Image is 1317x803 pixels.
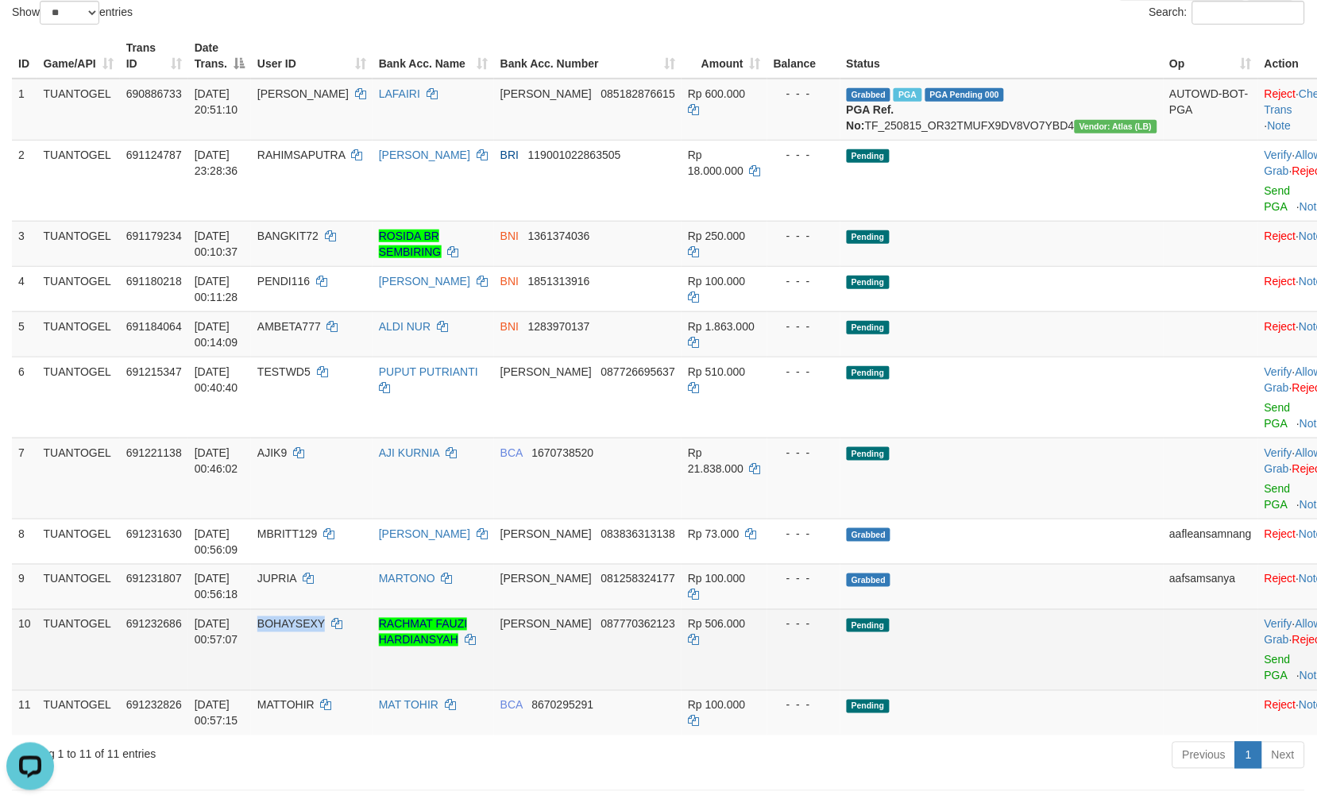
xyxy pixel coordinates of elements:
a: [PERSON_NAME] [379,527,470,540]
span: Copy 085182876615 to clipboard [601,87,675,100]
a: Next [1261,742,1305,769]
td: 6 [12,357,37,438]
span: [DATE] 00:11:28 [195,275,238,303]
a: Verify [1265,365,1292,378]
a: MAT TOHIR [379,699,438,712]
a: ROSIDA BR SEMBIRING [379,230,442,258]
span: 691232686 [126,618,182,631]
div: - - - [774,86,834,102]
span: Marked by aafchonlypin [894,88,921,102]
a: Reject [1265,699,1296,712]
span: 691231807 [126,573,182,585]
td: 7 [12,438,37,519]
span: Grabbed [847,573,891,587]
a: LAFAIRI [379,87,420,100]
a: Verify [1265,618,1292,631]
span: Copy 1283970137 to clipboard [528,320,590,333]
th: Trans ID: activate to sort column ascending [120,33,188,79]
span: [PERSON_NAME] [257,87,349,100]
td: 11 [12,690,37,735]
td: 9 [12,564,37,609]
td: AUTOWD-BOT-PGA [1164,79,1259,141]
a: AJI KURNIA [379,446,439,459]
div: - - - [774,147,834,163]
div: - - - [774,571,834,587]
span: MATTOHIR [257,699,315,712]
span: 691180218 [126,275,182,288]
span: Rp 510.000 [688,365,745,378]
td: TUANTOGEL [37,311,120,357]
div: - - - [774,445,834,461]
span: [DATE] 00:57:07 [195,618,238,647]
a: Send PGA [1265,482,1291,511]
span: 691231630 [126,527,182,540]
span: 691179234 [126,230,182,242]
span: [DATE] 23:28:36 [195,149,238,177]
td: TUANTOGEL [37,357,120,438]
span: 691215347 [126,365,182,378]
span: [DATE] 00:46:02 [195,446,238,475]
th: Status [840,33,1164,79]
span: Grabbed [847,528,891,542]
td: 5 [12,311,37,357]
a: Reject [1265,230,1296,242]
span: Pending [847,366,890,380]
label: Show entries [12,1,133,25]
td: TUANTOGEL [37,564,120,609]
span: BNI [500,320,519,333]
span: [PERSON_NAME] [500,87,592,100]
span: Pending [847,230,890,244]
span: [PERSON_NAME] [500,527,592,540]
span: Pending [847,321,890,334]
span: [PERSON_NAME] [500,573,592,585]
span: 691232826 [126,699,182,712]
span: [DATE] 20:51:10 [195,87,238,116]
b: PGA Ref. No: [847,103,894,132]
td: 4 [12,266,37,311]
td: 2 [12,140,37,221]
span: AJIK9 [257,446,287,459]
div: - - - [774,318,834,334]
span: [DATE] 00:57:15 [195,699,238,728]
span: Copy 1361374036 to clipboard [528,230,590,242]
span: Rp 73.000 [688,527,740,540]
span: Rp 100.000 [688,275,745,288]
a: Reject [1265,275,1296,288]
div: - - - [774,273,834,289]
td: TUANTOGEL [37,690,120,735]
label: Search: [1149,1,1305,25]
span: Grabbed [847,88,891,102]
span: MBRITT129 [257,527,317,540]
td: TUANTOGEL [37,140,120,221]
td: 10 [12,609,37,690]
a: Reject [1265,527,1296,540]
span: BNI [500,275,519,288]
a: RACHMAT FAUZI HARDIANSYAH [379,618,468,647]
span: Pending [847,276,890,289]
a: Reject [1265,573,1296,585]
span: PGA Pending [925,88,1005,102]
td: aafleansamnang [1164,519,1259,564]
span: [DATE] 00:10:37 [195,230,238,258]
td: aafsamsanya [1164,564,1259,609]
span: Copy 087770362123 to clipboard [601,618,675,631]
span: Copy 087726695637 to clipboard [601,365,675,378]
span: [DATE] 00:56:18 [195,573,238,601]
div: - - - [774,526,834,542]
div: - - - [774,228,834,244]
button: Open LiveChat chat widget [6,6,54,54]
span: Rp 250.000 [688,230,745,242]
a: Note [1268,119,1292,132]
span: Pending [847,149,890,163]
a: Send PGA [1265,654,1291,682]
a: MARTONO [379,573,435,585]
td: TUANTOGEL [37,519,120,564]
span: AMBETA777 [257,320,321,333]
span: Copy 081258324177 to clipboard [601,573,675,585]
span: Copy 8670295291 to clipboard [532,699,594,712]
td: 1 [12,79,37,141]
a: Reject [1265,320,1296,333]
th: Amount: activate to sort column ascending [682,33,767,79]
th: ID [12,33,37,79]
span: BCA [500,446,523,459]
